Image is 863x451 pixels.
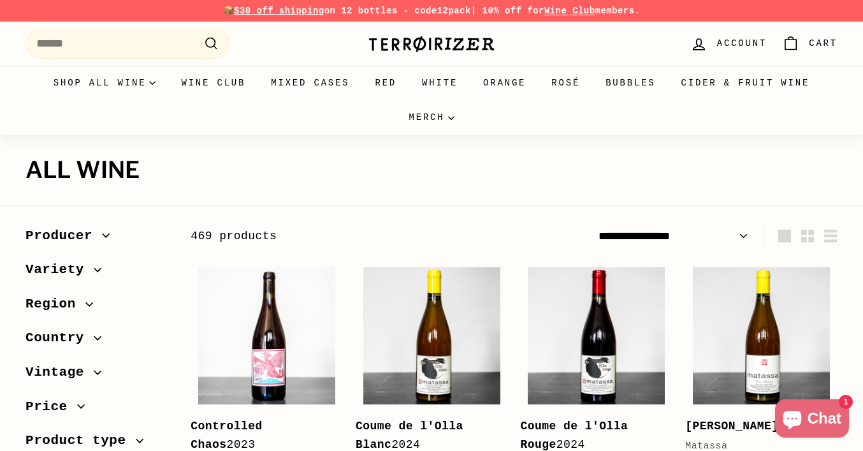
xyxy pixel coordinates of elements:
a: White [409,66,470,100]
button: Producer [25,222,170,256]
a: Red [362,66,409,100]
a: Cart [774,25,845,63]
a: Wine Club [168,66,258,100]
span: Price [25,396,77,418]
b: Coume de l'Olla Blanc [356,420,463,451]
span: Country [25,327,94,349]
a: Orange [470,66,539,100]
button: Variety [25,256,170,290]
span: $30 off shipping [234,6,324,16]
span: Producer [25,225,102,247]
a: Wine Club [544,6,595,16]
span: Account [717,36,767,50]
b: Coume de l'Olla Rouge [521,420,628,451]
span: Vintage [25,362,94,383]
button: Vintage [25,359,170,393]
h1: All wine [25,158,838,183]
b: Controlled Chaos [191,420,263,451]
button: Region [25,290,170,325]
a: Bubbles [593,66,668,100]
summary: Merch [396,100,467,135]
p: 📦 on 12 bottles - code | 10% off for members. [25,4,838,18]
inbox-online-store-chat: Shopify online store chat [771,399,853,441]
button: Price [25,393,170,427]
a: Mixed Cases [258,66,362,100]
span: Cart [809,36,838,50]
strong: 12pack [437,6,471,16]
span: Region [25,293,85,315]
b: [PERSON_NAME] [685,420,778,433]
a: Account [683,25,774,63]
summary: Shop all wine [41,66,169,100]
div: 469 products [191,227,514,246]
a: Rosé [539,66,593,100]
button: Country [25,324,170,359]
span: Variety [25,259,94,281]
a: Cider & Fruit Wine [669,66,823,100]
div: 2024 [685,417,825,436]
